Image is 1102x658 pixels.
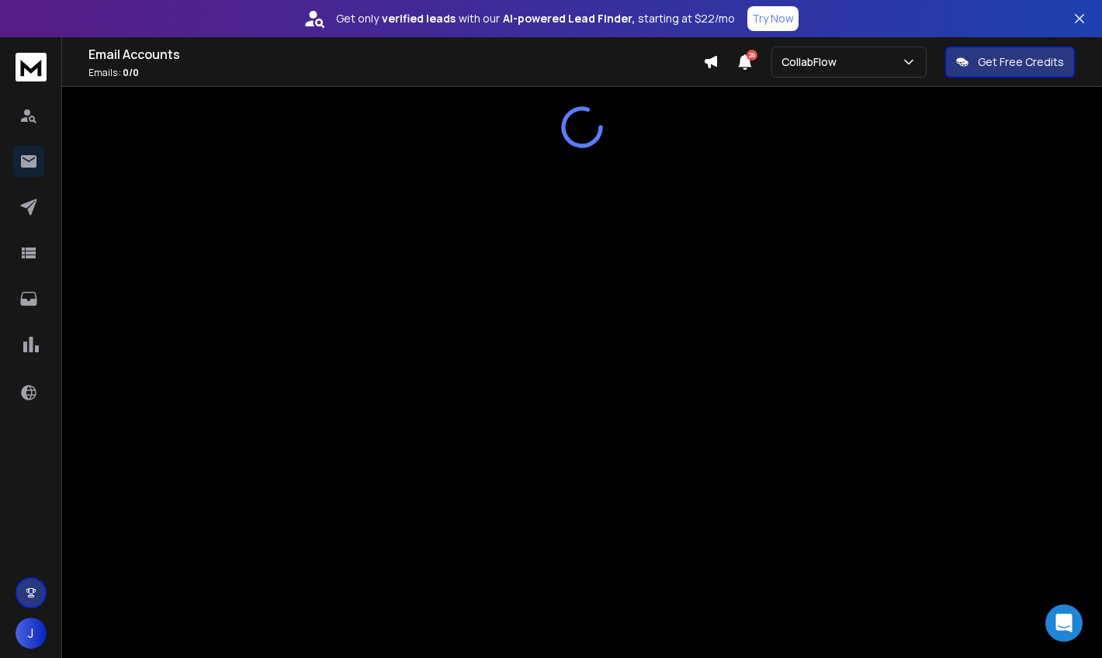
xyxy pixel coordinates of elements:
[978,54,1064,70] p: Get Free Credits
[16,618,47,649] button: J
[747,6,799,31] button: Try Now
[747,50,757,61] span: 26
[945,47,1075,78] button: Get Free Credits
[88,67,703,79] p: Emails :
[88,45,703,64] h1: Email Accounts
[336,11,735,26] p: Get only with our starting at $22/mo
[16,53,47,81] img: logo
[382,11,456,26] strong: verified leads
[1045,604,1083,642] div: Open Intercom Messenger
[752,11,794,26] p: Try Now
[503,11,635,26] strong: AI-powered Lead Finder,
[781,54,843,70] p: CollabFlow
[123,66,139,79] span: 0 / 0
